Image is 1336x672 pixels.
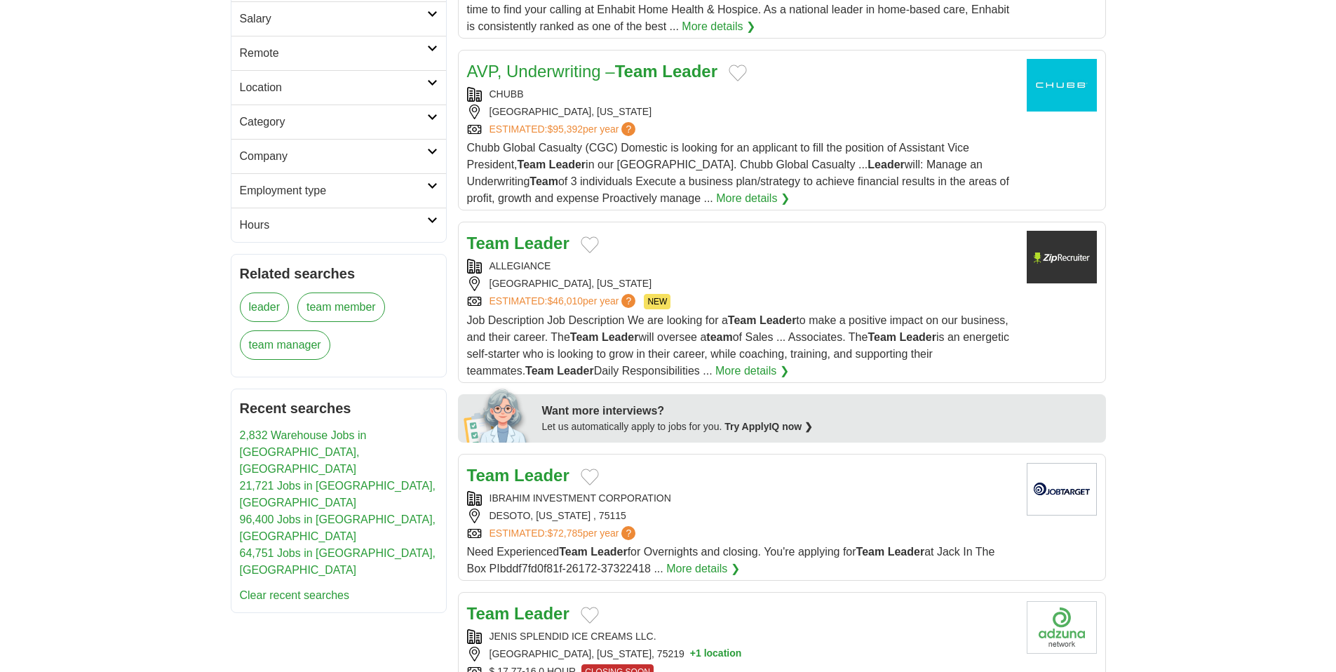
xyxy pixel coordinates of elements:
[231,208,446,242] a: Hours
[467,546,995,574] span: Need Experienced for Overnights and closing. You're applying for at Jack In The Box PIbddf7fd0f81...
[581,236,599,253] button: Add to favorite jobs
[240,293,289,322] a: leader
[514,604,569,623] strong: Leader
[644,294,670,309] span: NEW
[231,70,446,105] a: Location
[240,45,427,62] h2: Remote
[514,234,569,253] strong: Leader
[467,105,1016,119] div: [GEOGRAPHIC_DATA], [US_STATE]
[467,647,1016,661] div: [GEOGRAPHIC_DATA], [US_STATE], 75219
[467,234,569,253] a: Team Leader
[690,647,742,661] button: +1 location
[682,18,755,35] a: More details ❯
[240,589,350,601] a: Clear recent searches
[240,398,438,419] h2: Recent searches
[621,294,635,308] span: ?
[490,526,639,541] a: ESTIMATED:$72,785per year?
[547,527,583,539] span: $72,785
[547,123,583,135] span: $95,392
[464,387,532,443] img: apply-iq-scientist.png
[240,79,427,96] h2: Location
[715,363,789,379] a: More details ❯
[888,546,924,558] strong: Leader
[240,114,427,130] h2: Category
[529,175,558,187] strong: Team
[1027,231,1097,283] img: Company logo
[467,276,1016,291] div: [GEOGRAPHIC_DATA], [US_STATE]
[666,560,740,577] a: More details ❯
[231,105,446,139] a: Category
[602,331,638,343] strong: Leader
[240,547,436,576] a: 64,751 Jobs in [GEOGRAPHIC_DATA], [GEOGRAPHIC_DATA]
[549,159,586,170] strong: Leader
[518,159,546,170] strong: Team
[724,421,813,432] a: Try ApplyIQ now ❯
[570,331,599,343] strong: Team
[467,314,1009,377] span: Job Description Job Description We are looking for a to make a positive impact on our business, a...
[1027,463,1097,516] img: Company logo
[231,139,446,173] a: Company
[240,480,436,509] a: 21,721 Jobs in [GEOGRAPHIC_DATA], [GEOGRAPHIC_DATA]
[1027,59,1097,112] img: Chubb logo
[868,159,904,170] strong: Leader
[467,466,569,485] a: Team Leader
[231,36,446,70] a: Remote
[729,65,747,81] button: Add to favorite jobs
[467,491,1016,506] div: IBRAHIM INVESTMENT CORPORATION
[467,234,510,253] strong: Team
[467,604,510,623] strong: Team
[525,365,554,377] strong: Team
[240,513,436,542] a: 96,400 Jobs in [GEOGRAPHIC_DATA], [GEOGRAPHIC_DATA]
[467,466,510,485] strong: Team
[490,88,524,100] a: CHUBB
[621,122,635,136] span: ?
[240,182,427,199] h2: Employment type
[240,217,427,234] h2: Hours
[490,294,639,309] a: ESTIMATED:$46,010per year?
[240,148,427,165] h2: Company
[856,546,885,558] strong: Team
[662,62,717,81] strong: Leader
[467,604,569,623] a: Team Leader
[542,419,1098,434] div: Let us automatically apply to jobs for you.
[760,314,796,326] strong: Leader
[728,314,757,326] strong: Team
[467,509,1016,523] div: DESOTO, [US_STATE] , 75115
[899,331,936,343] strong: Leader
[547,295,583,307] span: $46,010
[615,62,658,81] strong: Team
[297,293,385,322] a: team member
[621,526,635,540] span: ?
[581,469,599,485] button: Add to favorite jobs
[467,142,1009,204] span: Chubb Global Casualty (CGC) Domestic is looking for an applicant to fill the position of Assistan...
[559,546,588,558] strong: Team
[581,607,599,624] button: Add to favorite jobs
[240,263,438,284] h2: Related searches
[467,62,718,81] a: AVP, Underwriting –Team Leader
[706,331,732,343] strong: team
[542,403,1098,419] div: Want more interviews?
[591,546,627,558] strong: Leader
[490,122,639,137] a: ESTIMATED:$95,392per year?
[240,330,330,360] a: team manager
[868,331,896,343] strong: Team
[557,365,593,377] strong: Leader
[716,190,790,207] a: More details ❯
[514,466,569,485] strong: Leader
[231,173,446,208] a: Employment type
[690,647,696,661] span: +
[231,1,446,36] a: Salary
[467,629,1016,644] div: JENIS SPLENDID ICE CREAMS LLC.
[240,11,427,27] h2: Salary
[240,429,367,475] a: 2,832 Warehouse Jobs in [GEOGRAPHIC_DATA], [GEOGRAPHIC_DATA]
[467,259,1016,274] div: ALLEGIANCE
[1027,601,1097,654] img: Company logo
